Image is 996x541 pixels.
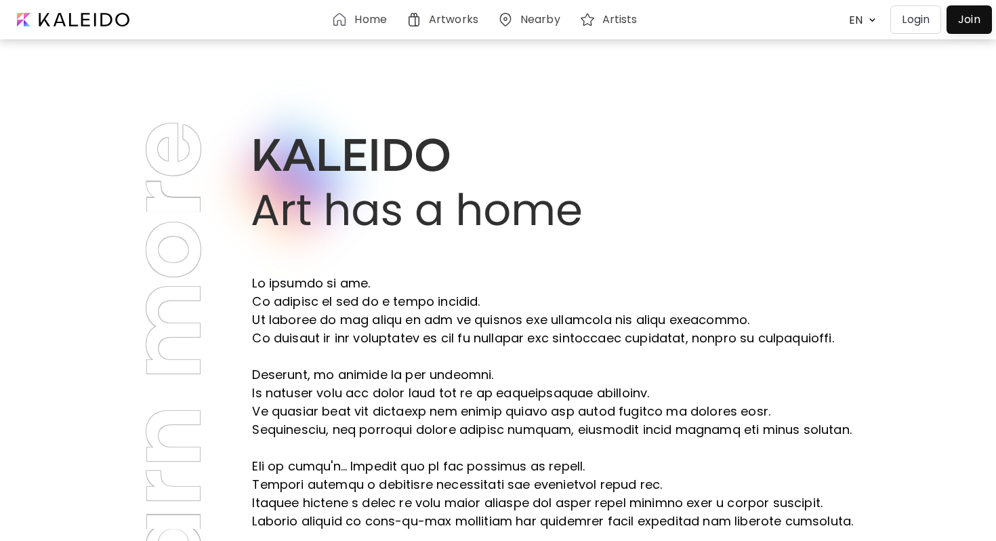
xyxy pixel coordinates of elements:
img: arrow down [865,14,879,26]
h6: Home [354,14,386,25]
a: Artists [579,12,643,28]
h6: Nearby [520,14,560,25]
h6: Artworks [429,14,478,25]
a: Home [331,12,392,28]
div: EN [842,8,865,32]
a: Join [947,5,992,34]
p: Login [902,12,930,28]
a: Login [890,5,947,34]
button: Login [890,5,941,34]
h6: Artists [602,14,638,25]
a: Nearby [497,12,566,28]
a: Artworks [406,12,484,28]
